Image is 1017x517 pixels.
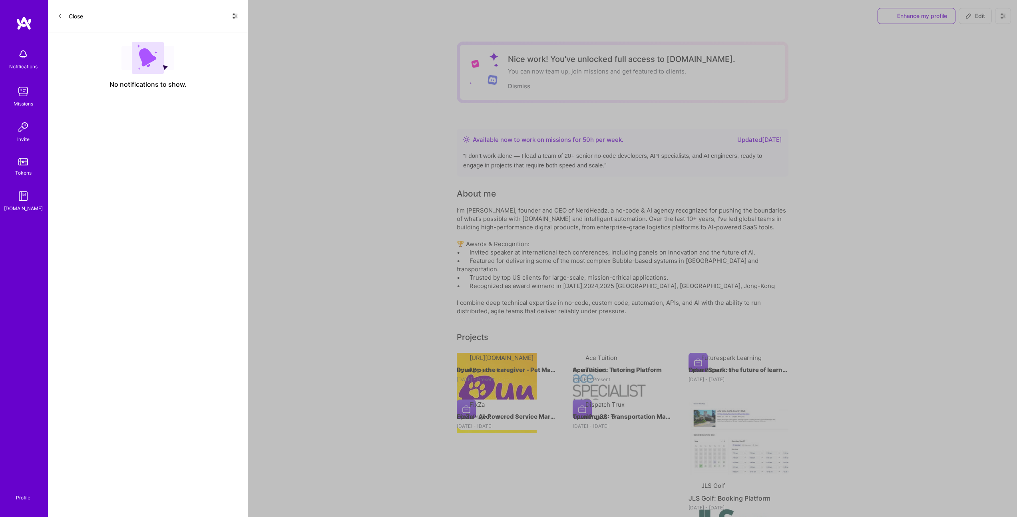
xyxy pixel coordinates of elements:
div: Profile [16,493,30,501]
div: Missions [14,99,33,108]
img: Invite [15,119,31,135]
img: empty [121,42,174,74]
a: Profile [13,485,33,501]
span: No notifications to show. [109,80,187,89]
div: Notifications [9,62,38,71]
img: bell [15,46,31,62]
div: Invite [17,135,30,143]
img: teamwork [15,84,31,99]
img: tokens [18,158,28,165]
div: Tokens [15,169,32,177]
div: [DOMAIN_NAME] [4,204,43,213]
button: Close [58,10,83,22]
img: guide book [15,188,31,204]
img: logo [16,16,32,30]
